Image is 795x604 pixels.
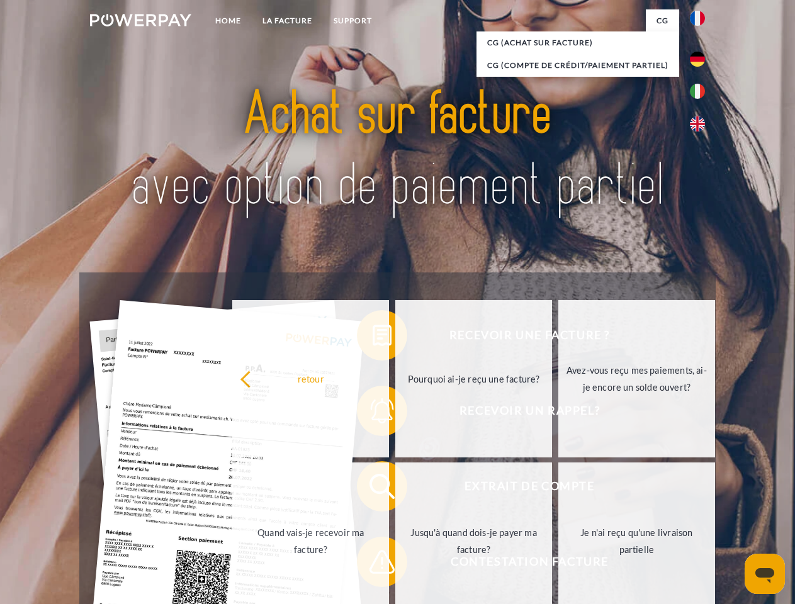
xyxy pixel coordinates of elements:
img: it [690,84,705,99]
div: Jusqu'à quand dois-je payer ma facture? [403,524,544,558]
div: Quand vais-je recevoir ma facture? [240,524,381,558]
div: Je n'ai reçu qu'une livraison partielle [566,524,708,558]
a: Support [323,9,383,32]
a: LA FACTURE [252,9,323,32]
img: fr [690,11,705,26]
a: Avez-vous reçu mes paiements, ai-je encore un solde ouvert? [558,300,715,457]
a: Home [205,9,252,32]
div: Pourquoi ai-je reçu une facture? [403,370,544,387]
img: de [690,52,705,67]
img: title-powerpay_fr.svg [120,60,675,241]
a: CG [646,9,679,32]
iframe: Bouton de lancement de la fenêtre de messagerie [745,554,785,594]
a: CG (achat sur facture) [476,31,679,54]
a: CG (Compte de crédit/paiement partiel) [476,54,679,77]
div: retour [240,370,381,387]
div: Avez-vous reçu mes paiements, ai-je encore un solde ouvert? [566,362,708,396]
img: logo-powerpay-white.svg [90,14,191,26]
img: en [690,116,705,131]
